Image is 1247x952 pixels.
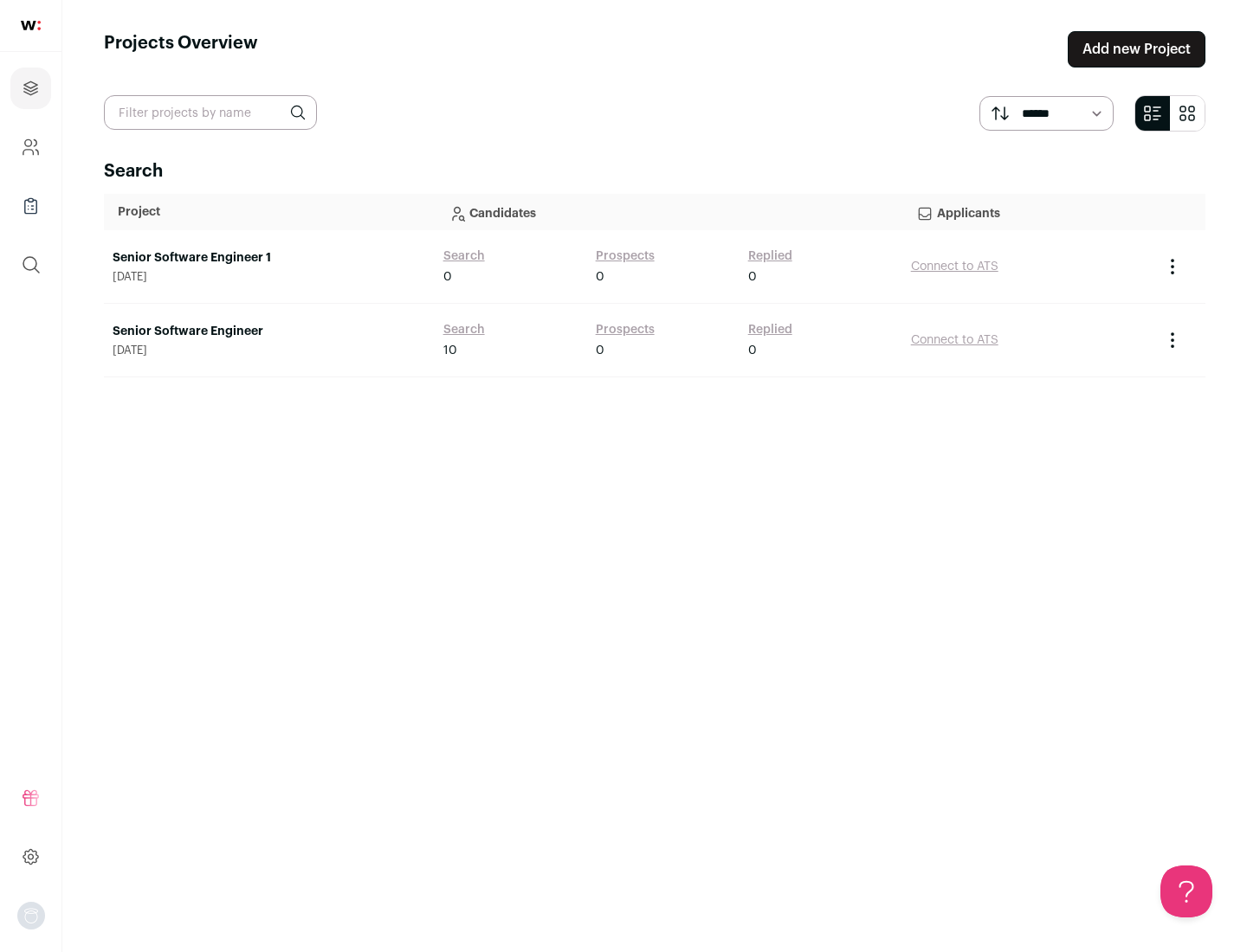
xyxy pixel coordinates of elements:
p: Project [118,203,421,221]
span: [DATE] [113,344,426,357]
img: nopic.png [17,902,45,929]
a: Add new Project [1068,31,1205,68]
span: 10 [443,342,457,359]
a: Projects [10,68,51,109]
a: Senior Software Engineer [113,323,426,340]
a: Replied [748,248,792,265]
a: Replied [748,321,792,338]
span: 0 [748,342,757,359]
a: Prospects [596,321,655,338]
h2: Search [104,159,1205,183]
span: 0 [596,342,604,359]
button: Project Actions [1162,256,1183,277]
iframe: Toggle Customer Support [1160,865,1212,917]
a: Senior Software Engineer 1 [113,249,426,267]
a: Connect to ATS [911,261,998,273]
p: Applicants [916,195,1140,229]
a: Company Lists [10,185,51,227]
a: Connect to ATS [911,334,998,346]
input: Filter projects by name [104,95,317,130]
h1: Projects Overview [104,31,258,68]
a: Company and ATS Settings [10,126,51,168]
button: Open dropdown [17,902,45,929]
img: wellfound-shorthand-0d5821cbd27db2630d0214b213865d53afaa358527fdda9d0ea32b1df1b89c2c.svg [21,21,41,30]
p: Candidates [449,195,888,229]
a: Search [443,248,485,265]
span: 0 [596,268,604,286]
a: Prospects [596,248,655,265]
span: [DATE] [113,270,426,284]
span: 0 [443,268,452,286]
button: Project Actions [1162,330,1183,351]
a: Search [443,321,485,338]
span: 0 [748,268,757,286]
